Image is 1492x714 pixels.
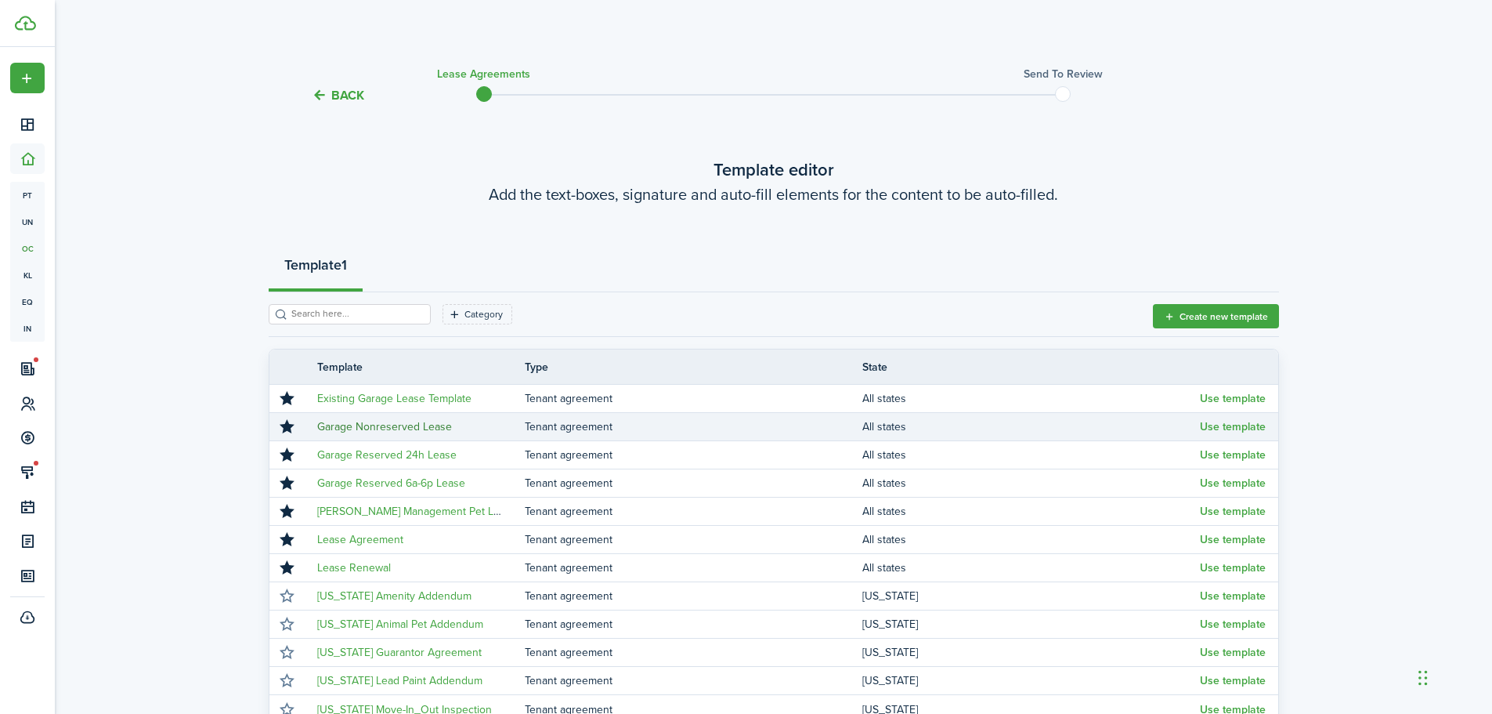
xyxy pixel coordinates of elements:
td: Tenant agreement [525,585,862,607]
td: All states [862,529,1200,550]
button: Use template [1200,562,1266,574]
a: kl [10,262,45,288]
td: All states [862,444,1200,466]
button: Back [312,87,364,103]
button: Mark as favourite [276,585,298,607]
button: Mark as favourite [276,614,298,636]
td: Tenant agreement [525,670,862,691]
button: Open menu [10,63,45,93]
a: un [10,208,45,235]
a: [US_STATE] Lead Paint Addendum [317,672,482,689]
button: Use template [1200,506,1266,518]
td: Tenant agreement [525,416,862,437]
a: oc [10,235,45,262]
a: in [10,315,45,342]
a: Garage Nonreserved Lease [317,419,452,435]
th: State [862,359,1200,375]
button: Unmark favourite [276,501,298,523]
td: Tenant agreement [525,473,862,494]
a: Garage Reserved 24h Lease [317,447,457,463]
a: [US_STATE] Animal Pet Addendum [317,616,483,632]
td: [US_STATE] [862,585,1200,607]
iframe: Chat Widget [1231,545,1492,714]
input: Search here... [287,306,425,321]
button: Mark as favourite [276,670,298,692]
td: All states [862,416,1200,437]
td: [US_STATE] [862,670,1200,691]
a: pt [10,182,45,208]
filter-tag: Open filter [443,304,512,324]
button: Create new template [1153,304,1279,328]
button: Use template [1200,534,1266,546]
td: All states [862,501,1200,522]
button: Use template [1200,618,1266,631]
td: Tenant agreement [525,501,862,522]
a: [US_STATE] Amenity Addendum [317,588,471,604]
a: [PERSON_NAME] Management Pet Lease [317,503,517,520]
button: Use template [1200,393,1266,405]
img: TenantCloud [15,16,36,31]
h3: Send to review [1024,66,1103,82]
strong: Template [284,255,341,276]
button: Use template [1200,590,1266,603]
button: Unmark favourite [276,529,298,551]
wizard-step-header-title: Template editor [269,157,1279,183]
td: Tenant agreement [525,388,862,409]
a: Lease Renewal [317,560,391,576]
td: All states [862,388,1200,409]
td: All states [862,473,1200,494]
a: eq [10,288,45,315]
th: Type [525,359,862,375]
td: Tenant agreement [525,529,862,550]
wizard-step-header-description: Add the text-boxes, signature and auto-fill elements for the content to be auto-filled. [269,183,1279,206]
a: [US_STATE] Guarantor Agreement [317,644,482,661]
button: Unmark favourite [276,473,298,495]
button: Use template [1200,647,1266,659]
th: Template [305,359,525,375]
td: [US_STATE] [862,642,1200,663]
a: Lease Agreement [317,531,403,548]
strong: 1 [341,255,347,276]
filter-tag-label: Category [464,307,503,321]
button: Use template [1200,675,1266,687]
a: Garage Reserved 6a-6p Lease [317,475,465,491]
button: Use template [1200,421,1266,433]
button: Use template [1200,477,1266,490]
button: Unmark favourite [276,444,298,466]
td: Tenant agreement [525,614,862,635]
button: Use template [1200,449,1266,462]
td: Tenant agreement [525,642,862,663]
h3: Lease Agreements [437,66,530,82]
a: Existing Garage Lease Template [317,390,471,407]
button: Unmark favourite [276,388,298,410]
div: Drag [1418,654,1428,701]
td: Tenant agreement [525,444,862,466]
button: Unmark favourite [276,557,298,579]
td: Tenant agreement [525,557,862,578]
td: All states [862,557,1200,578]
td: [US_STATE] [862,614,1200,635]
button: Mark as favourite [276,642,298,664]
button: Unmark favourite [276,416,298,438]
